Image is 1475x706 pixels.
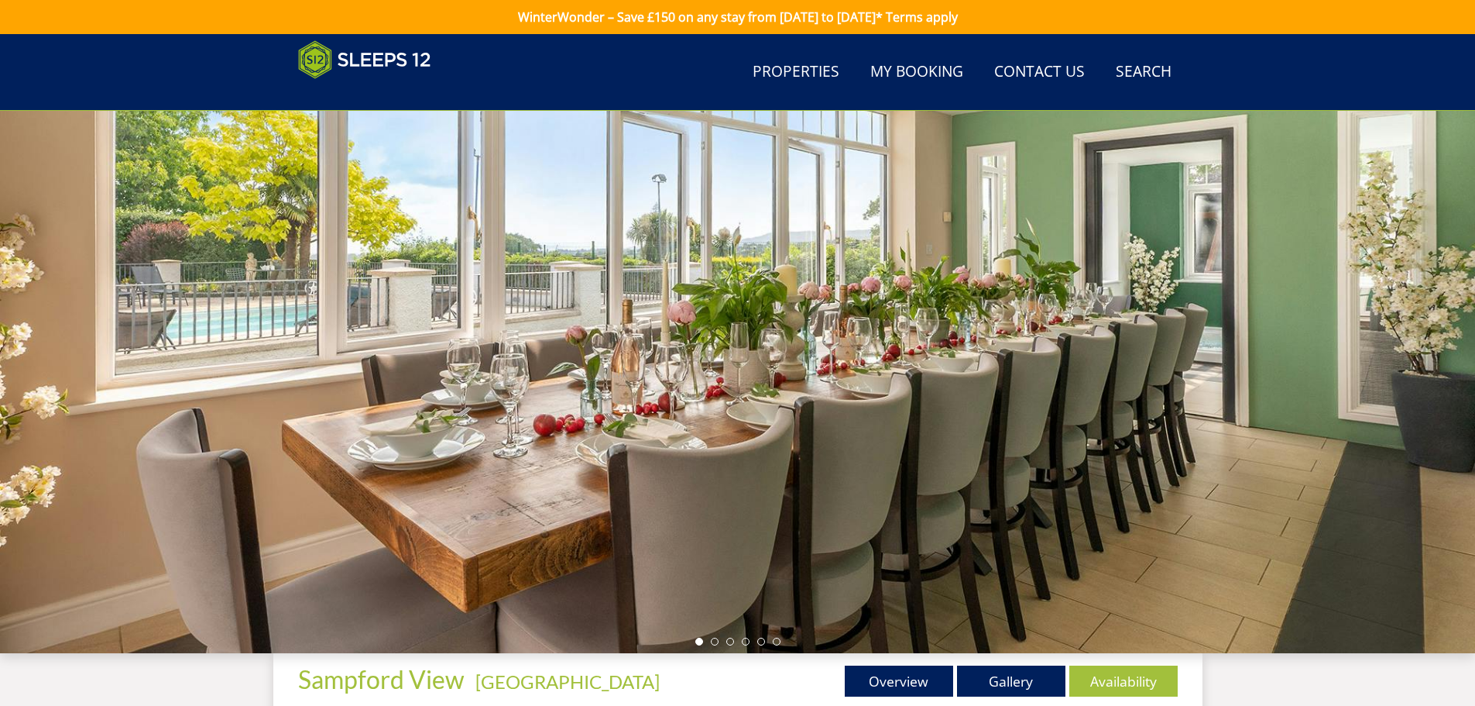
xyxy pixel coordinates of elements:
[475,670,660,693] a: [GEOGRAPHIC_DATA]
[298,664,469,694] a: Sampford View
[864,55,969,90] a: My Booking
[298,40,431,79] img: Sleeps 12
[746,55,846,90] a: Properties
[1069,666,1178,697] a: Availability
[298,664,465,694] span: Sampford View
[988,55,1091,90] a: Contact Us
[1110,55,1178,90] a: Search
[845,666,953,697] a: Overview
[957,666,1065,697] a: Gallery
[290,88,453,102] iframe: Customer reviews powered by Trustpilot
[469,670,660,693] span: -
